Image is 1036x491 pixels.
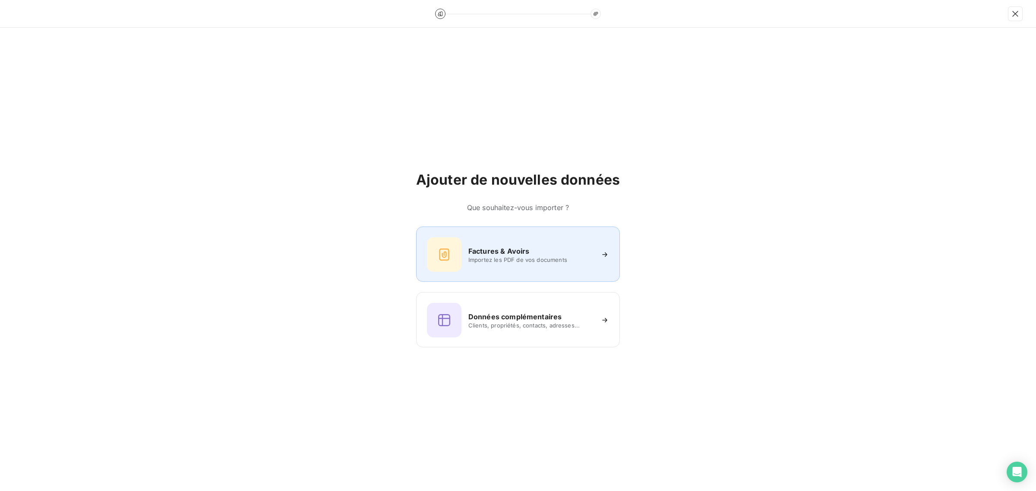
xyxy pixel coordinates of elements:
h6: Données complémentaires [468,312,562,322]
span: Clients, propriétés, contacts, adresses... [468,322,594,329]
h2: Ajouter de nouvelles données [416,171,620,189]
h6: Factures & Avoirs [468,246,530,256]
h6: Que souhaitez-vous importer ? [416,202,620,213]
span: Importez les PDF de vos documents [468,256,594,263]
div: Open Intercom Messenger [1007,462,1027,482]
